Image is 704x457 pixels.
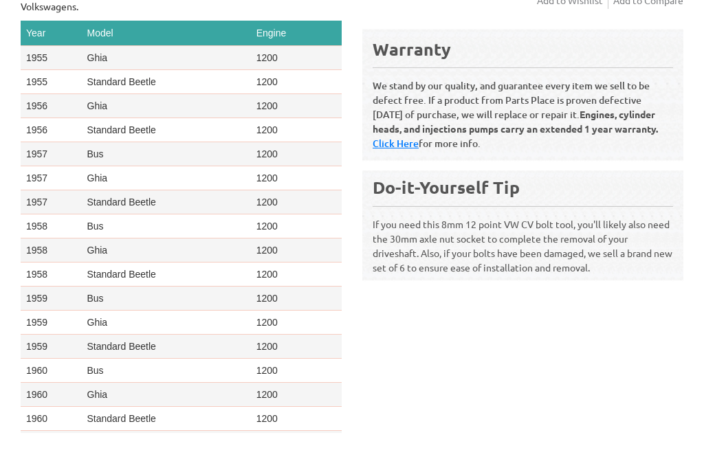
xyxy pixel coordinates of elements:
td: Standard Beetle [82,263,251,287]
td: 1200 [251,143,342,167]
td: 1955 [21,47,82,71]
td: 1956 [21,119,82,143]
td: 1958 [21,239,82,263]
td: 1200 [251,119,342,143]
td: 1960 [21,383,82,408]
td: 1200 [251,311,342,335]
td: 1959 [21,335,82,359]
td: 1200 [251,47,342,71]
td: Ghia [82,95,251,119]
td: Bus [82,287,251,311]
td: 1957 [21,167,82,191]
td: 1200 [251,408,342,432]
td: 1956 [21,95,82,119]
td: 1961 [21,432,82,456]
td: Bus [82,432,251,456]
td: 1200 [251,335,342,359]
td: 1200 [251,432,342,456]
td: 1200 [251,191,342,215]
th: Model [82,21,251,47]
td: 1959 [21,287,82,311]
td: Bus [82,359,251,383]
td: Standard Beetle [82,191,251,215]
td: 1957 [21,191,82,215]
td: Standard Beetle [82,335,251,359]
td: 1200 [251,239,342,263]
td: 1200 [251,71,342,95]
td: Ghia [82,383,251,408]
td: 1200 [251,215,342,239]
td: 1200 [251,287,342,311]
td: 1200 [251,167,342,191]
td: 1200 [251,263,342,287]
td: Ghia [82,239,251,263]
td: Standard Beetle [82,71,251,95]
td: Ghia [82,47,251,71]
td: 1200 [251,95,342,119]
td: Standard Beetle [82,408,251,432]
td: Bus [82,143,251,167]
td: Ghia [82,167,251,191]
td: 1955 [21,71,82,95]
td: 1960 [21,408,82,432]
td: Ghia [82,311,251,335]
th: Engine [251,21,342,47]
td: 1960 [21,359,82,383]
td: Bus [82,215,251,239]
a: Click Here [373,137,419,151]
div: Warranty [373,38,673,61]
th: Year [21,21,82,47]
td: 1200 [251,359,342,383]
b: Do-it-Yourself Tip [373,177,520,199]
td: 1958 [21,215,82,239]
td: Standard Beetle [82,119,251,143]
td: 1958 [21,263,82,287]
td: 1959 [21,311,82,335]
p: If you need this 8mm 12 point VW CV bolt tool, you'll likely also need the 30mm axle nut socket t... [373,206,673,276]
p: We stand by our quality, and guarantee every item we sell to be defect free. If a product from Pa... [373,68,673,151]
td: 1200 [251,383,342,408]
td: 1957 [21,143,82,167]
